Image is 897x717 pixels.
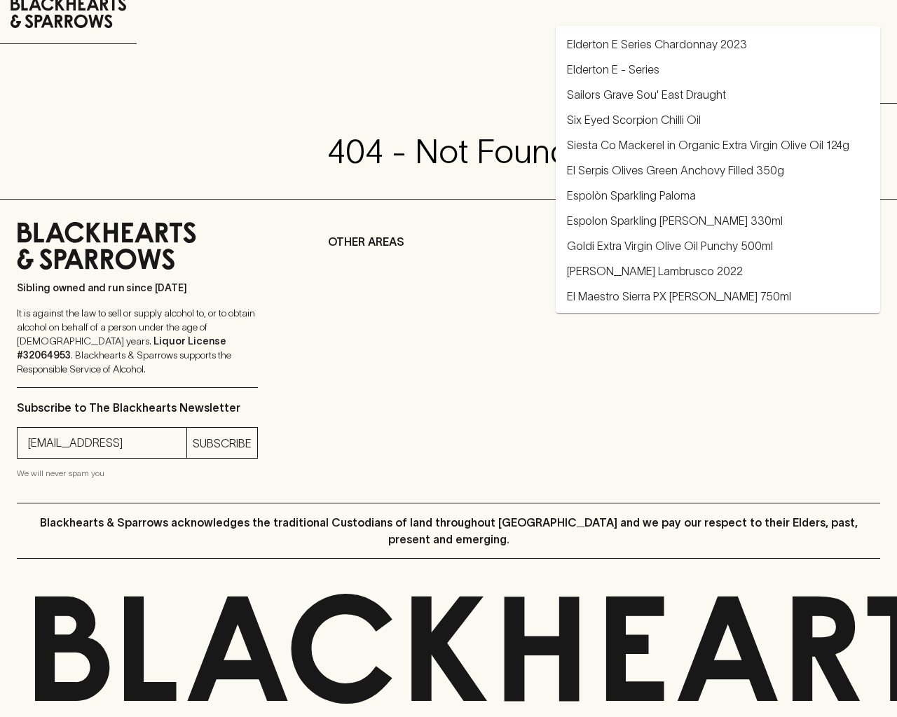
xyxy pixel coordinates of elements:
[17,306,258,376] p: It is against the law to sell or supply alcohol to, or to obtain alcohol on behalf of a person un...
[567,212,783,229] a: Espolon Sparkling [PERSON_NAME] 330ml
[27,514,870,548] p: Blackhearts & Sparrows acknowledges the traditional Custodians of land throughout [GEOGRAPHIC_DAT...
[567,263,743,279] a: [PERSON_NAME] Lambrusco 2022
[567,162,784,179] a: El Serpis Olives Green Anchovy Filled 350g
[328,233,569,250] p: OTHER AREAS
[567,237,773,254] a: Goldi Extra Virgin Olive Oil Punchy 500ml
[567,111,701,128] a: Six Eyed Scorpion Chilli Oil
[567,288,791,305] a: El Maestro Sierra PX [PERSON_NAME] 750ml
[567,86,726,103] a: Sailors Grave Sou' East Draught
[567,187,696,204] a: Espolòn Sparkling Paloma
[187,428,257,458] button: SUBSCRIBE
[193,435,252,452] p: SUBSCRIBE
[17,466,258,480] p: We will never spam you
[28,432,186,454] input: e.g. jane@blackheartsandsparrows.com.au
[567,61,659,78] a: Elderton E - Series
[567,137,849,153] a: Siesta Co Mackerel in Organic Extra Virgin Olive Oil 124g
[17,399,258,416] p: Subscribe to The Blackhearts Newsletter
[17,281,258,295] p: Sibling owned and run since [DATE]
[327,132,570,171] h3: 404 - Not Found
[567,36,747,53] a: Elderton E Series Chardonnay 2023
